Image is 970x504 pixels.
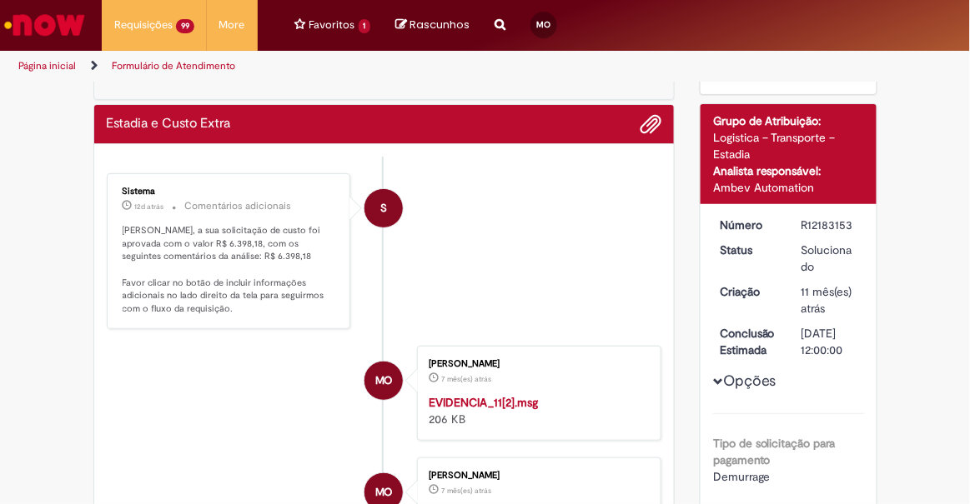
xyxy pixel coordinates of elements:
[441,486,491,496] time: 13/03/2025 17:13:01
[802,284,852,316] span: 11 mês(es) atrás
[802,217,858,233] div: R12183153
[375,361,393,401] span: MO
[707,217,789,233] dt: Número
[640,113,661,135] button: Adicionar anexos
[429,395,538,410] a: EVIDENCIA_11[2].msg
[713,129,864,162] div: Logistica – Transporte – Estadia
[707,325,789,358] dt: Conclusão Estimada
[713,179,864,196] div: Ambev Automation
[395,17,470,32] a: No momento, sua lista de rascunhos tem 0 Itens
[410,17,470,32] span: Rascunhos
[359,19,371,33] span: 1
[713,162,864,179] div: Analista responsável:
[707,242,789,258] dt: Status
[364,362,403,400] div: Marcos Vinicius Oliveira
[713,436,836,467] b: Tipo de solicitação para pagamento
[429,359,644,369] div: [PERSON_NAME]
[707,283,789,300] dt: Criação
[441,374,491,384] time: 19/03/2025 11:50:02
[114,17,173,33] span: Requisições
[185,199,292,213] small: Comentários adicionais
[429,471,644,481] div: [PERSON_NAME]
[135,202,164,212] span: 12d atrás
[364,189,403,227] div: System
[13,51,553,82] ul: Trilhas de página
[107,117,231,132] h2: Estadia e Custo Extra Histórico de tíquete
[380,188,387,228] span: S
[802,283,858,317] div: 26/10/2024 06:54:57
[537,19,551,30] span: MO
[441,486,491,496] span: 7 mês(es) atrás
[219,17,245,33] span: More
[713,112,864,129] div: Grupo de Atribuição:
[802,325,858,358] div: [DATE] 12:00:00
[802,242,858,275] div: Solucionado
[112,59,235,72] a: Formulário de Atendimento
[429,394,644,427] div: 206 KB
[123,224,338,316] p: [PERSON_NAME], a sua solicitação de custo foi aprovada com o valor R$ 6.398,18, com os seguintes ...
[2,8,88,42] img: ServiceNow
[802,284,852,316] time: 26/10/2024 06:54:57
[713,469,771,484] span: Demurrage
[309,17,355,33] span: Favoritos
[441,374,491,384] span: 7 mês(es) atrás
[18,59,76,72] a: Página inicial
[123,187,338,197] div: Sistema
[176,19,194,33] span: 99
